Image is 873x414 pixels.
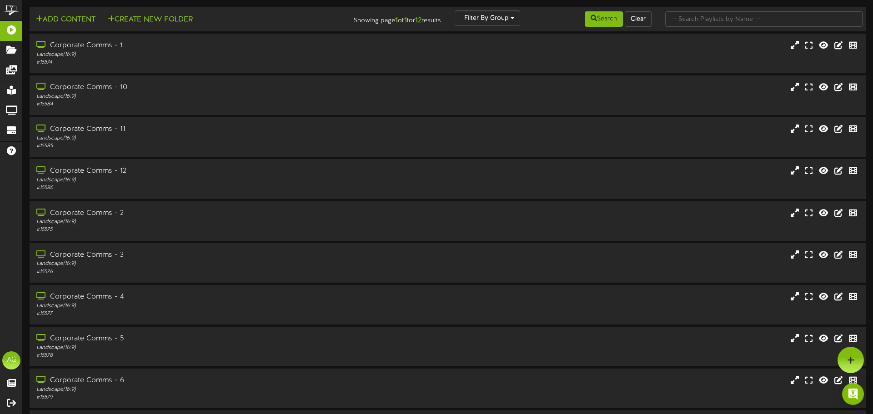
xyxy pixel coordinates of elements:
[36,352,371,359] div: # 15578
[2,351,20,369] div: AG
[36,226,371,234] div: # 15575
[36,250,371,260] div: Corporate Comms - 3
[36,166,371,176] div: Corporate Comms - 12
[36,82,371,93] div: Corporate Comms - 10
[36,344,371,352] div: Landscape ( 16:9 )
[36,310,371,318] div: # 15577
[625,11,652,27] button: Clear
[36,176,371,184] div: Landscape ( 16:9 )
[36,93,371,100] div: Landscape ( 16:9 )
[36,40,371,51] div: Corporate Comms - 1
[36,124,371,135] div: Corporate Comms - 11
[585,11,623,27] button: Search
[36,386,371,394] div: Landscape ( 16:9 )
[842,383,864,405] div: Open Intercom Messenger
[36,334,371,344] div: Corporate Comms - 5
[404,16,407,25] strong: 1
[395,16,398,25] strong: 1
[36,51,371,59] div: Landscape ( 16:9 )
[36,260,371,268] div: Landscape ( 16:9 )
[33,14,98,25] button: Add Content
[665,11,863,27] input: -- Search Playlists by Name --
[36,59,371,66] div: # 15574
[36,208,371,219] div: Corporate Comms - 2
[36,375,371,386] div: Corporate Comms - 6
[36,302,371,310] div: Landscape ( 16:9 )
[36,142,371,150] div: # 15585
[105,14,196,25] button: Create New Folder
[415,16,421,25] strong: 12
[36,292,371,302] div: Corporate Comms - 4
[36,135,371,142] div: Landscape ( 16:9 )
[36,218,371,226] div: Landscape ( 16:9 )
[36,268,371,276] div: # 15576
[36,394,371,401] div: # 15579
[36,100,371,108] div: # 15584
[36,184,371,192] div: # 15586
[455,10,520,26] button: Filter By Group
[307,10,448,26] div: Showing page of for results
